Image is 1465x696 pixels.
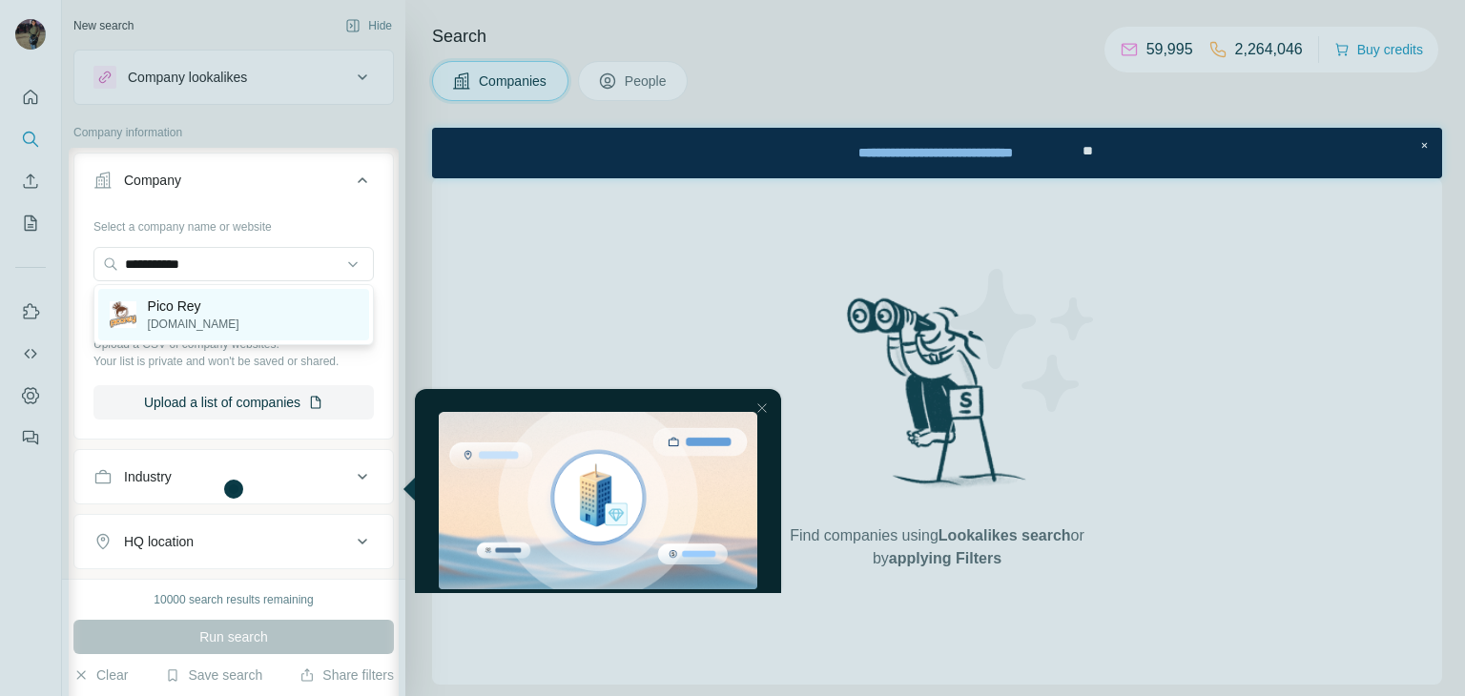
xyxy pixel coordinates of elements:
div: Industry [124,467,172,486]
div: Close Step [352,11,375,34]
button: Clear [73,665,128,685]
div: Watch our October Product update [373,4,635,46]
button: HQ location [74,519,393,564]
div: Company [124,171,181,190]
img: Pico Rey [110,301,136,328]
p: Pico Rey [148,297,239,316]
button: Share filters [299,665,394,685]
p: [DOMAIN_NAME] [148,316,239,333]
div: HQ location [124,532,194,551]
div: 10000 search results remaining [154,591,313,608]
p: Your list is private and won't be saved or shared. [93,353,374,370]
button: Upload a list of companies [93,385,374,420]
iframe: Tooltip [399,385,785,592]
button: Company [74,157,393,211]
div: Select a company name or website [93,211,374,235]
button: Industry [74,454,393,500]
div: entering tooltip [16,4,382,376]
button: Save search [165,665,262,685]
img: 6941887457028875.png [40,27,359,204]
div: Close Step [982,8,1001,27]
